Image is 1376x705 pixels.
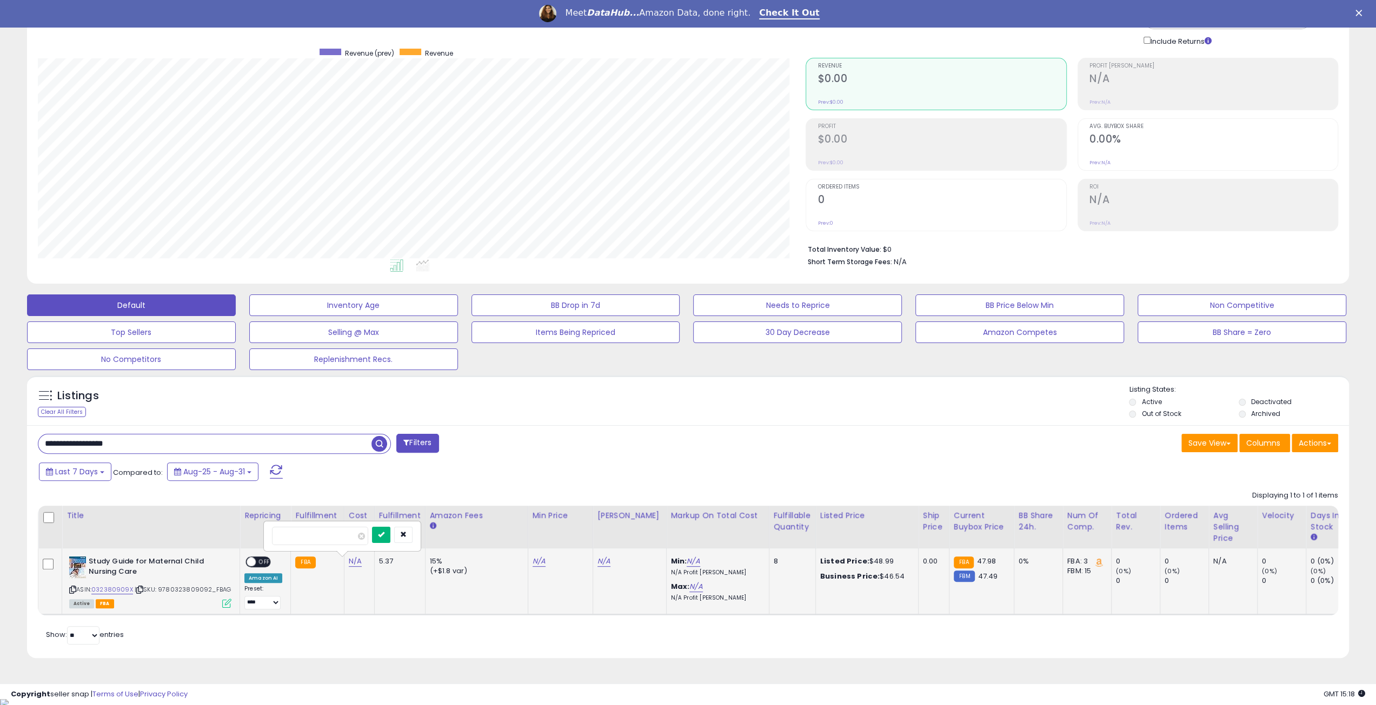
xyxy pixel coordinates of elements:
[1324,689,1365,699] span: 2025-09-8 15:18 GMT
[1246,438,1280,448] span: Columns
[1116,510,1155,533] div: Total Rev.
[140,689,188,699] a: Privacy Policy
[1239,434,1290,452] button: Columns
[39,462,111,481] button: Last 7 Days
[1311,567,1326,575] small: (0%)
[167,462,258,481] button: Aug-25 - Aug-31
[1067,510,1107,533] div: Num of Comp.
[67,510,235,521] div: Title
[817,124,1066,130] span: Profit
[183,466,245,477] span: Aug-25 - Aug-31
[11,689,188,700] div: seller snap | |
[820,556,869,566] b: Listed Price:
[1116,576,1160,586] div: 0
[1089,159,1111,166] small: Prev: N/A
[1138,294,1346,316] button: Non Competitive
[69,599,94,608] span: All listings currently available for purchase on Amazon
[597,556,610,567] a: N/A
[671,594,761,602] p: N/A Profit [PERSON_NAME]
[1089,63,1338,69] span: Profit [PERSON_NAME]
[471,294,680,316] button: BB Drop in 7d
[820,556,910,566] div: $48.99
[533,510,588,521] div: Min Price
[671,581,690,592] b: Max:
[817,63,1066,69] span: Revenue
[923,510,945,533] div: Ship Price
[89,556,220,579] b: Study Guide for Maternal Child Nursing Care
[817,220,833,226] small: Prev: 0
[244,510,286,521] div: Repricing
[349,510,370,521] div: Cost
[807,257,892,266] b: Short Term Storage Fees:
[587,8,639,18] i: DataHub...
[1089,133,1338,147] h2: 0.00%
[430,566,520,576] div: (+$1.8 var)
[1252,491,1338,501] div: Displaying 1 to 1 of 1 items
[430,521,436,531] small: Amazon Fees.
[46,629,124,640] span: Show: entries
[1089,184,1338,190] span: ROI
[1292,434,1338,452] button: Actions
[1089,72,1338,87] h2: N/A
[27,321,236,343] button: Top Sellers
[1135,35,1225,47] div: Include Returns
[820,510,914,521] div: Listed Price
[978,571,998,581] span: 47.49
[893,257,906,267] span: N/A
[244,573,282,583] div: Amazon AI
[69,556,86,578] img: 51z-i4nOKhL._SL40_.jpg
[11,689,50,699] strong: Copyright
[295,556,315,568] small: FBA
[1165,510,1204,533] div: Ordered Items
[430,556,520,566] div: 15%
[820,571,880,581] b: Business Price:
[759,8,820,19] a: Check It Out
[915,321,1124,343] button: Amazon Competes
[1262,510,1301,521] div: Velocity
[1181,434,1238,452] button: Save View
[817,184,1066,190] span: Ordered Items
[1141,409,1181,418] label: Out of Stock
[69,556,231,607] div: ASIN:
[57,388,99,404] h5: Listings
[1262,576,1306,586] div: 0
[27,294,236,316] button: Default
[807,242,1330,255] li: $0
[1089,99,1111,105] small: Prev: N/A
[249,348,458,370] button: Replenishment Recs.
[1311,556,1354,566] div: 0 (0%)
[1089,220,1111,226] small: Prev: N/A
[671,569,761,576] p: N/A Profit [PERSON_NAME]
[345,49,394,58] span: Revenue (prev)
[38,407,86,417] div: Clear All Filters
[565,8,750,18] div: Meet Amazon Data, done right.
[1165,567,1180,575] small: (0%)
[1355,10,1366,16] div: Close
[915,294,1124,316] button: BB Price Below Min
[96,599,114,608] span: FBA
[671,510,765,521] div: Markup on Total Cost
[430,510,523,521] div: Amazon Fees
[1116,556,1160,566] div: 0
[954,510,1009,533] div: Current Buybox Price
[1251,397,1292,406] label: Deactivated
[471,321,680,343] button: Items Being Repriced
[533,556,546,567] a: N/A
[1067,566,1103,576] div: FBM: 15
[923,556,941,566] div: 0.00
[249,321,458,343] button: Selling @ Max
[1067,556,1103,566] div: FBA: 3
[1141,397,1161,406] label: Active
[1129,385,1349,395] p: Listing States:
[774,510,811,533] div: Fulfillable Quantity
[820,572,910,581] div: $46.54
[1165,556,1208,566] div: 0
[817,133,1066,147] h2: $0.00
[92,689,138,699] a: Terms of Use
[666,506,769,548] th: The percentage added to the cost of goods (COGS) that forms the calculator for Min & Max prices.
[1311,510,1350,533] div: Days In Stock
[1019,510,1058,533] div: BB Share 24h.
[1213,556,1249,566] div: N/A
[1251,409,1280,418] label: Archived
[693,294,902,316] button: Needs to Reprice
